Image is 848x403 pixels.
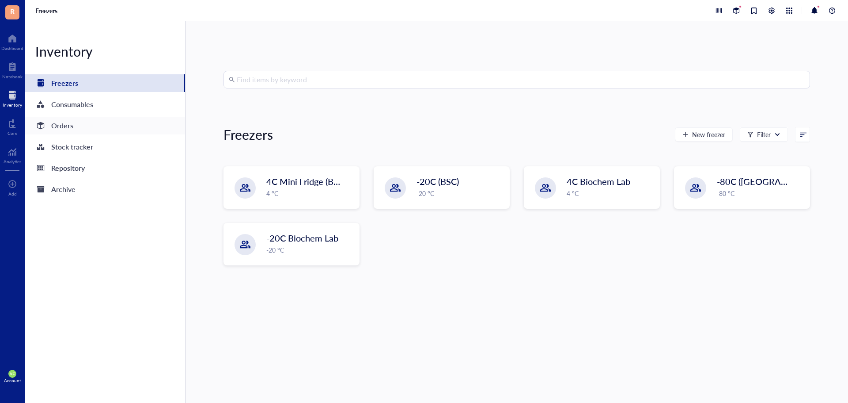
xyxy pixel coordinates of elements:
div: Inventory [3,102,22,107]
a: Repository [25,159,185,177]
a: Archive [25,180,185,198]
a: Freezers [35,7,59,15]
div: Repository [51,162,85,174]
div: Analytics [4,159,21,164]
a: Orders [25,117,185,134]
a: Freezers [25,74,185,92]
span: -20C Biochem Lab [266,232,338,244]
span: -20C (BSC) [416,175,459,188]
span: 4C Biochem Lab [567,175,630,188]
span: -80C ([GEOGRAPHIC_DATA]) [717,175,833,188]
span: R [10,6,15,17]
div: Archive [51,183,76,196]
a: Consumables [25,96,185,113]
a: Inventory [3,88,22,107]
span: NG [10,372,15,376]
div: 4 °C [266,188,354,198]
span: 4C Mini Fridge (BSC) [266,175,346,188]
div: Freezers [223,126,273,143]
div: Inventory [25,42,185,60]
a: Notebook [2,60,23,79]
div: Orders [51,119,73,132]
div: Notebook [2,74,23,79]
div: Freezers [51,77,78,89]
div: -20 °C [416,188,504,198]
div: Account [4,378,21,383]
div: -80 °C [717,188,804,198]
div: -20 °C [266,245,354,255]
button: New freezer [675,127,733,142]
div: 4 °C [567,188,654,198]
div: Core [8,130,17,136]
div: Stock tracker [51,141,93,153]
span: New freezer [692,131,725,138]
a: Dashboard [1,31,23,51]
a: Stock tracker [25,138,185,156]
a: Core [8,116,17,136]
div: Consumables [51,98,93,111]
div: Dashboard [1,46,23,51]
div: Add [8,191,17,196]
div: Filter [757,130,771,139]
a: Analytics [4,145,21,164]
